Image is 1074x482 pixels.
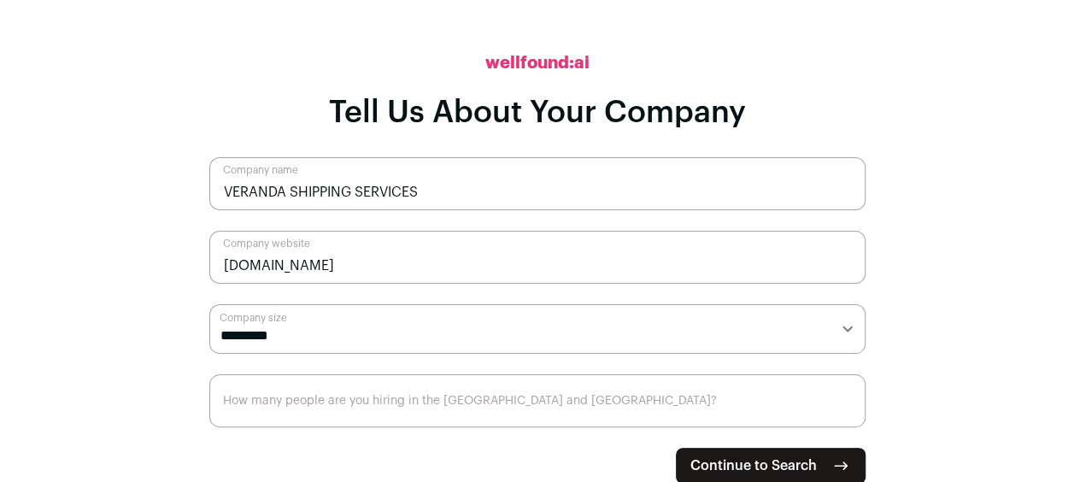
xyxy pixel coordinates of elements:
[209,374,866,427] input: How many people are you hiring in the US and Canada?
[485,51,590,75] h2: wellfound:ai
[690,456,817,476] span: Continue to Search
[209,231,866,284] input: Company website
[329,96,746,130] h1: Tell Us About Your Company
[209,157,866,210] input: Company name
